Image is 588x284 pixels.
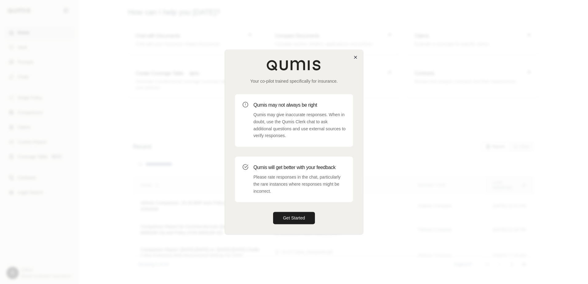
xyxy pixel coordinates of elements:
[253,174,346,195] p: Please rate responses in the chat, particularly the rare instances where responses might be incor...
[253,101,346,109] h3: Qumis may not always be right
[273,212,315,224] button: Get Started
[253,164,346,171] h3: Qumis will get better with your feedback
[235,78,353,84] p: Your co-pilot trained specifically for insurance.
[266,60,322,71] img: Qumis Logo
[253,111,346,139] p: Qumis may give inaccurate responses. When in doubt, use the Qumis Clerk chat to ask additional qu...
